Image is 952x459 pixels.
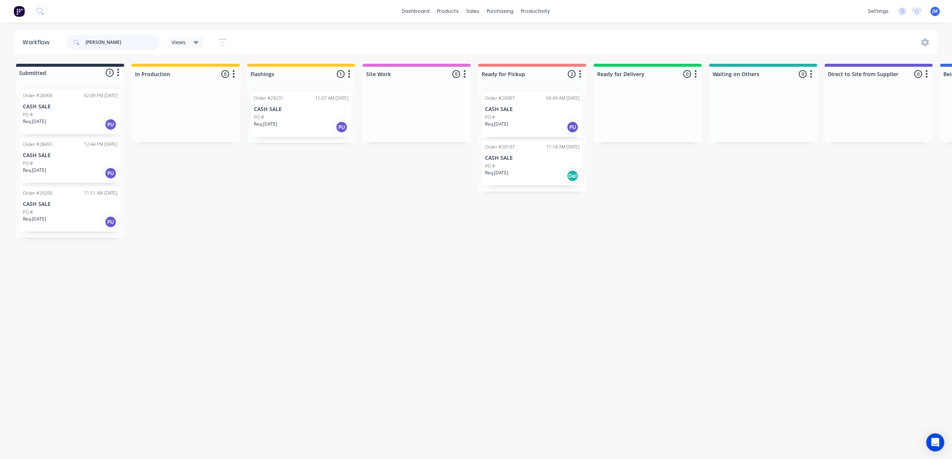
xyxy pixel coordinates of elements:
[23,118,46,125] p: Req. [DATE]
[23,141,53,148] div: Order #28455
[926,433,944,451] div: Open Intercom Messenger
[23,152,117,159] p: CASH SALE
[482,92,583,137] div: Order #2908709:49 AM [DATE]CASH SALEPO #Req.[DATE]PU
[463,6,484,17] div: sales
[105,216,117,228] div: PU
[86,35,160,50] input: Search for orders...
[23,92,53,99] div: Order #26906
[23,38,53,47] div: Workflow
[105,167,117,179] div: PU
[254,114,264,121] p: PO #
[84,141,117,148] div: 12:44 PM [DATE]
[865,6,893,17] div: settings
[23,209,33,216] p: PO #
[20,187,120,232] div: Order #2920011:51 AM [DATE]CASH SALEPO #Req.[DATE]PU
[567,121,579,133] div: PU
[23,160,33,167] p: PO #
[23,216,46,222] p: Req. [DATE]
[23,103,117,110] p: CASH SALE
[84,92,117,99] div: 02:09 PM [DATE]
[482,141,583,186] div: Order #2919711:18 AM [DATE]CASH SALEPO #Req.[DATE]Del
[567,170,579,182] div: Del
[485,144,515,150] div: Order #29197
[315,95,348,102] div: 11:07 AM [DATE]
[518,6,554,17] div: productivity
[485,163,495,169] p: PO #
[546,95,580,102] div: 09:49 AM [DATE]
[23,167,46,174] p: Req. [DATE]
[14,6,25,17] img: Factory
[398,6,434,17] a: dashboard
[485,121,508,127] p: Req. [DATE]
[172,38,186,46] span: Views
[434,6,463,17] div: products
[485,106,580,112] p: CASH SALE
[254,121,277,127] p: Req. [DATE]
[20,138,120,183] div: Order #2845512:44 PM [DATE]CASH SALEPO #Req.[DATE]PU
[336,121,348,133] div: PU
[23,201,117,207] p: CASH SALE
[23,111,33,118] p: PO #
[254,106,348,112] p: CASH SALE
[485,95,515,102] div: Order #29087
[546,144,580,150] div: 11:18 AM [DATE]
[251,92,351,137] div: Order #2923111:07 AM [DATE]CASH SALEPO #Req.[DATE]PU
[484,6,518,17] div: purchasing
[485,169,508,176] p: Req. [DATE]
[20,89,120,134] div: Order #2690602:09 PM [DATE]CASH SALEPO #Req.[DATE]PU
[485,155,580,161] p: CASH SALE
[932,8,938,15] span: JM
[84,190,117,196] div: 11:51 AM [DATE]
[23,190,53,196] div: Order #29200
[254,95,284,102] div: Order #29231
[485,114,495,121] p: PO #
[105,118,117,130] div: PU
